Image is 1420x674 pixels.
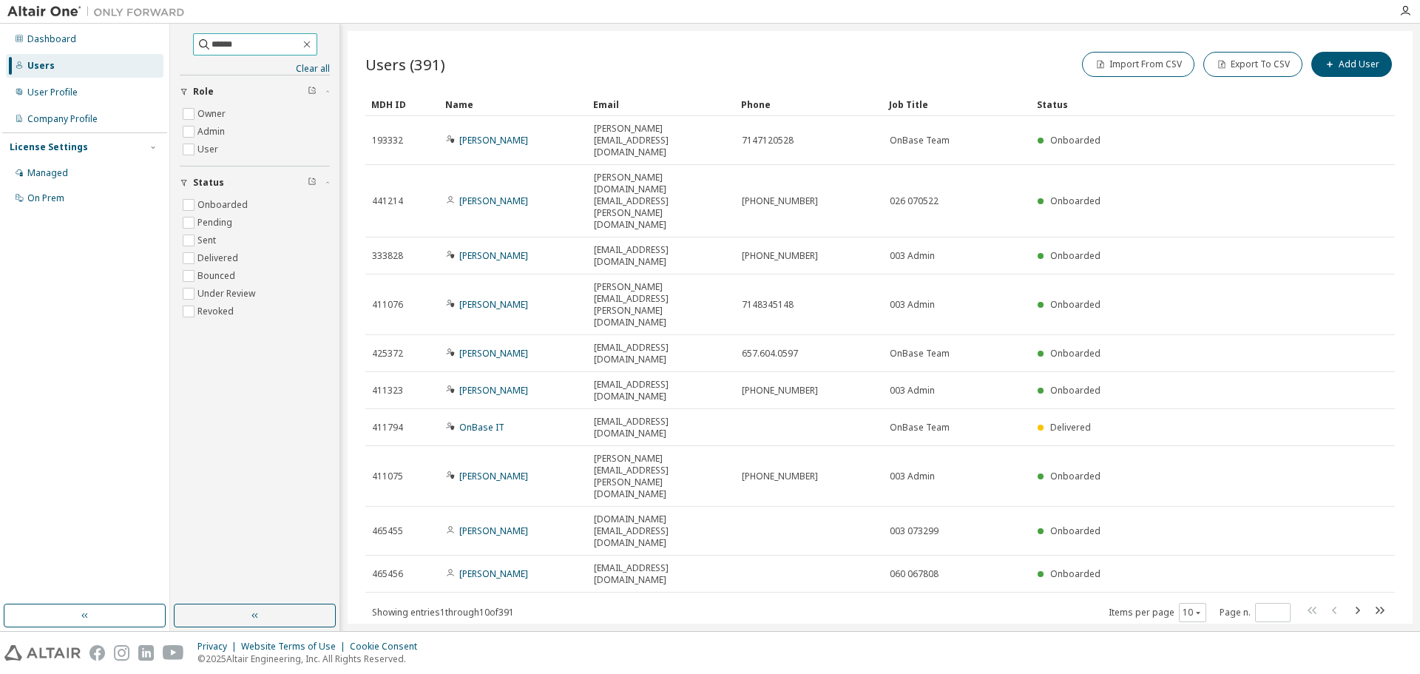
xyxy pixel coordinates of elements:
span: Items per page [1109,603,1206,622]
div: Phone [741,92,877,116]
span: Onboarded [1050,525,1100,537]
span: [PHONE_NUMBER] [742,195,818,207]
span: Clear filter [308,177,317,189]
img: Altair One [7,4,192,19]
p: © 2025 Altair Engineering, Inc. All Rights Reserved. [197,653,426,665]
span: [PERSON_NAME][EMAIL_ADDRESS][DOMAIN_NAME] [594,123,728,158]
span: [EMAIL_ADDRESS][DOMAIN_NAME] [594,342,728,365]
span: 003 Admin [890,385,935,397]
label: Under Review [197,285,258,303]
div: Job Title [889,92,1025,116]
span: 003 Admin [890,299,935,311]
span: [PERSON_NAME][EMAIL_ADDRESS][PERSON_NAME][DOMAIN_NAME] [594,453,728,500]
span: Onboarded [1050,347,1100,360]
span: [DOMAIN_NAME][EMAIL_ADDRESS][DOMAIN_NAME] [594,513,728,549]
img: youtube.svg [163,645,184,661]
span: Status [193,177,224,189]
a: [PERSON_NAME] [459,384,528,397]
span: Onboarded [1050,195,1100,207]
span: Onboarded [1050,134,1100,146]
span: [EMAIL_ADDRESS][DOMAIN_NAME] [594,244,728,268]
label: Admin [197,123,228,141]
div: MDH ID [371,92,433,116]
label: User [197,141,221,158]
span: [PERSON_NAME][DOMAIN_NAME][EMAIL_ADDRESS][PERSON_NAME][DOMAIN_NAME] [594,172,728,231]
div: Website Terms of Use [241,641,350,653]
span: Delivered [1050,421,1091,434]
span: [EMAIL_ADDRESS][DOMAIN_NAME] [594,416,728,439]
div: On Prem [27,192,64,204]
div: Dashboard [27,33,76,45]
a: OnBase IT [459,421,504,434]
span: Onboarded [1050,567,1100,580]
span: Onboarded [1050,249,1100,262]
span: [EMAIL_ADDRESS][DOMAIN_NAME] [594,562,728,586]
span: 003 Admin [890,471,935,482]
a: [PERSON_NAME] [459,134,528,146]
span: [PERSON_NAME][EMAIL_ADDRESS][PERSON_NAME][DOMAIN_NAME] [594,281,728,328]
img: altair_logo.svg [4,645,81,661]
span: Clear filter [308,86,317,98]
button: Add User [1311,52,1392,77]
div: Privacy [197,641,241,653]
span: Page n. [1220,603,1291,622]
label: Revoked [197,303,237,320]
span: 026 070522 [890,195,939,207]
span: Onboarded [1050,298,1100,311]
div: User Profile [27,87,78,98]
div: Company Profile [27,113,98,125]
span: OnBase Team [890,422,950,434]
button: 10 [1183,607,1203,619]
button: Role [180,75,330,108]
span: 333828 [372,250,403,262]
label: Pending [197,214,235,232]
span: 193332 [372,135,403,146]
span: Showing entries 1 through 10 of 391 [372,606,514,619]
span: OnBase Team [890,135,950,146]
span: 465456 [372,568,403,580]
span: 657.604.0597 [742,348,798,360]
img: instagram.svg [114,645,129,661]
span: 411323 [372,385,403,397]
label: Sent [197,232,219,249]
span: 425372 [372,348,403,360]
a: [PERSON_NAME] [459,249,528,262]
span: [PHONE_NUMBER] [742,250,818,262]
span: 411794 [372,422,403,434]
span: 003 Admin [890,250,935,262]
img: linkedin.svg [138,645,154,661]
div: Name [445,92,581,116]
span: [PHONE_NUMBER] [742,385,818,397]
span: Onboarded [1050,470,1100,482]
span: 7147120528 [742,135,794,146]
span: Users (391) [365,54,445,75]
button: Export To CSV [1203,52,1302,77]
a: [PERSON_NAME] [459,470,528,482]
a: [PERSON_NAME] [459,298,528,311]
label: Bounced [197,267,238,285]
a: Clear all [180,63,330,75]
div: Users [27,60,55,72]
img: facebook.svg [89,645,105,661]
a: [PERSON_NAME] [459,567,528,580]
button: Import From CSV [1082,52,1194,77]
span: 7148345148 [742,299,794,311]
div: Status [1037,92,1318,116]
button: Status [180,166,330,199]
span: 441214 [372,195,403,207]
label: Owner [197,105,229,123]
span: 465455 [372,525,403,537]
span: Role [193,86,214,98]
div: License Settings [10,141,88,153]
span: [EMAIL_ADDRESS][DOMAIN_NAME] [594,379,728,402]
div: Managed [27,167,68,179]
div: Cookie Consent [350,641,426,653]
span: 003 073299 [890,525,939,537]
a: [PERSON_NAME] [459,347,528,360]
span: [PHONE_NUMBER] [742,471,818,482]
span: Onboarded [1050,384,1100,397]
span: 411075 [372,471,403,482]
div: Email [593,92,729,116]
a: [PERSON_NAME] [459,195,528,207]
span: 411076 [372,299,403,311]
